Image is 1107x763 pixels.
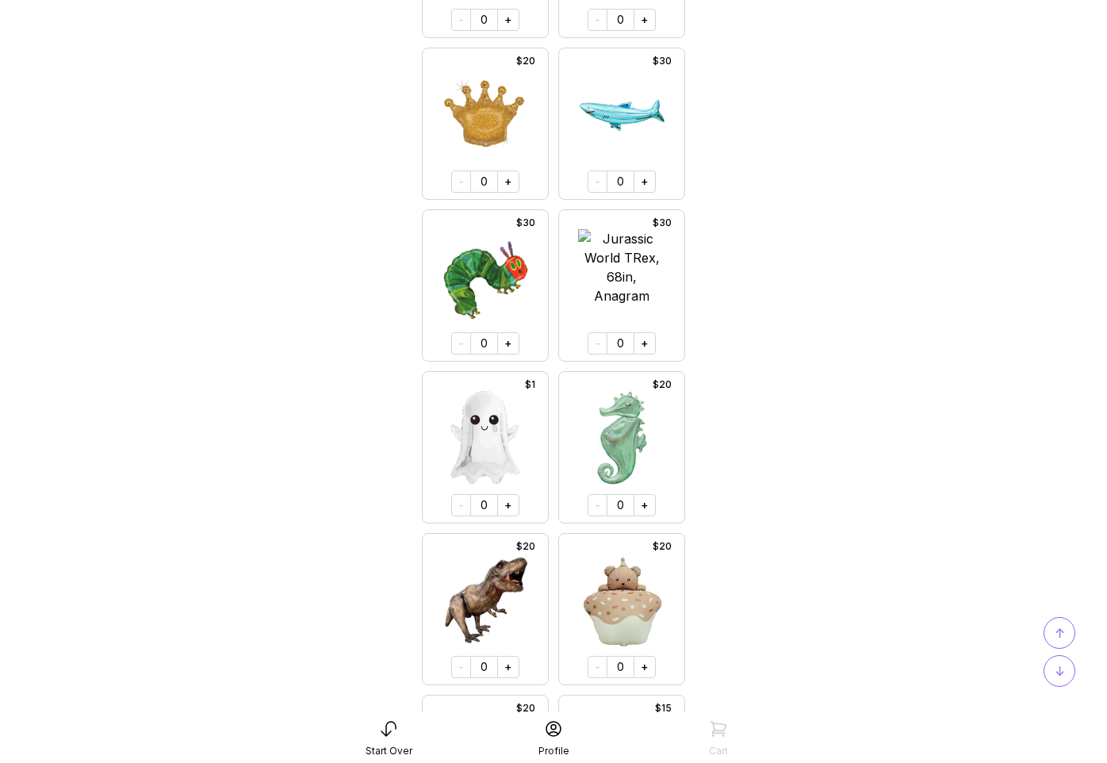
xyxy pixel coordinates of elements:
button: + [497,171,519,193]
div: $30 [646,215,678,231]
div: 0 [471,332,497,355]
div: 0 [607,171,634,193]
div: $15 [649,700,678,716]
button: - [588,9,607,31]
button: - [588,332,607,355]
div: 0 [471,171,497,193]
button: + [497,656,519,678]
div: 0 [607,656,634,678]
div: Start Over [366,745,412,757]
button: + [634,656,656,678]
div: 0 [471,494,497,516]
button: - [451,171,471,193]
button: + [634,332,656,355]
div: 0 [607,494,634,516]
div: 0 [607,332,634,355]
button: - [451,656,471,678]
img: Jurassic World air fill, 28in, Anagram [442,553,529,646]
img: Boo-La-La Ghost, 24in, Tuftex [442,391,529,485]
button: + [634,171,656,193]
div: $20 [510,53,542,69]
div: Profile [538,745,569,757]
div: $20 [646,377,678,393]
button: + [497,332,519,355]
img: The Very Hungry Caterpillar tilted, 43in, Betallic [442,229,529,323]
div: $1 [519,377,542,393]
button: - [451,9,471,31]
img: Holographic Seahorse, 38in, Anagram [578,391,665,485]
button: - [451,332,471,355]
div: $30 [646,53,678,69]
img: Shark, 42in, Meri Meri [578,67,665,161]
button: + [634,494,656,516]
div: $30 [510,215,542,231]
button: - [588,171,607,193]
div: 0 [471,656,497,678]
button: - [451,494,471,516]
div: Cart [709,745,728,757]
div: 0 [607,9,634,31]
div: $20 [510,539,542,554]
div: $20 [510,700,542,716]
button: - [588,494,607,516]
img: Holographic Glitter Crown, 36in, Betallic [442,67,529,161]
button: + [497,9,519,31]
span: ↓ [1055,661,1065,681]
img: Jurassic World TRex, 68in, Anagram [578,229,665,323]
div: $20 [646,539,678,554]
button: + [497,494,519,516]
span: ↑ [1055,623,1065,642]
button: - [588,656,607,678]
button: + [634,9,656,31]
div: 0 [471,9,497,31]
img: Matte Bear Living Cupcake Foil Balloon Brown, 28in, Colour Wheel [578,553,665,646]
